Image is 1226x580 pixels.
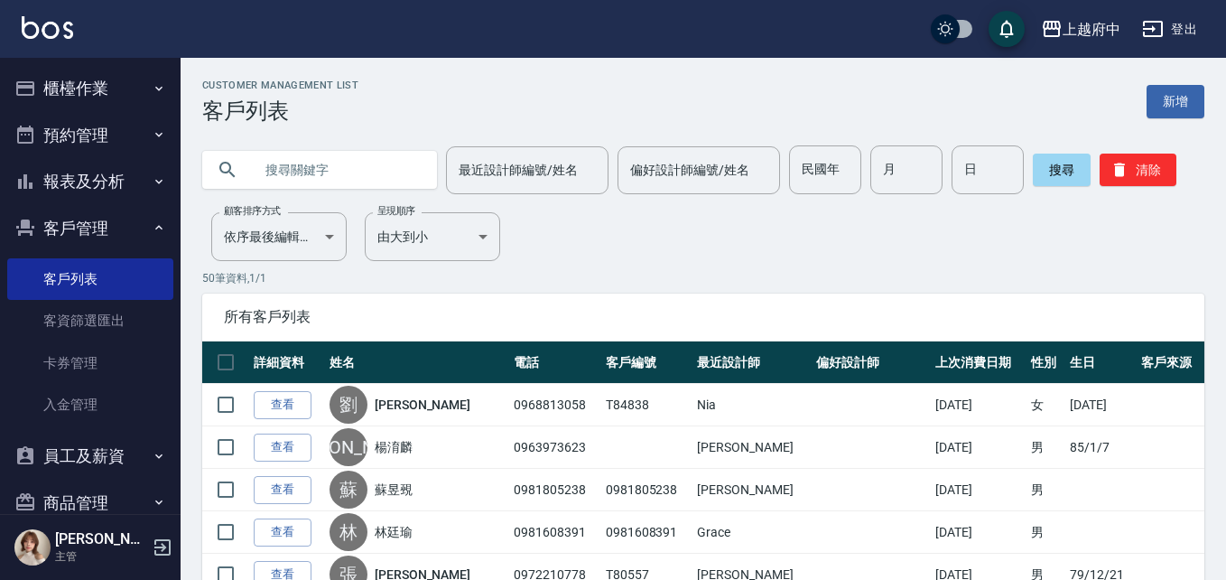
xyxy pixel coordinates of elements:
[7,112,173,159] button: 預約管理
[330,513,367,551] div: 林
[254,476,311,504] a: 查看
[330,386,367,424] div: 劉
[249,341,325,384] th: 詳細資料
[211,212,347,261] div: 依序最後編輯時間
[509,384,600,426] td: 0968813058
[22,16,73,39] img: Logo
[254,391,311,419] a: 查看
[692,384,812,426] td: Nia
[254,519,311,547] a: 查看
[989,11,1025,47] button: save
[202,80,358,91] h2: Customer Management List
[601,511,692,554] td: 0981608391
[7,433,173,480] button: 員工及薪資
[931,384,1026,426] td: [DATE]
[7,384,173,426] a: 入金管理
[1063,18,1120,41] div: 上越府中
[931,426,1026,469] td: [DATE]
[812,341,931,384] th: 偏好設計師
[1065,341,1137,384] th: 生日
[330,428,367,466] div: [PERSON_NAME]
[931,469,1026,511] td: [DATE]
[7,205,173,252] button: 客戶管理
[7,158,173,205] button: 報表及分析
[1026,426,1065,469] td: 男
[692,341,812,384] th: 最近設計師
[1026,341,1065,384] th: 性別
[202,270,1204,286] p: 50 筆資料, 1 / 1
[509,341,600,384] th: 電話
[931,511,1026,554] td: [DATE]
[1135,13,1204,46] button: 登出
[202,98,358,124] h3: 客戶列表
[601,341,692,384] th: 客戶編號
[7,342,173,384] a: 卡券管理
[325,341,509,384] th: 姓名
[1147,85,1204,118] a: 新增
[1026,511,1065,554] td: 男
[254,434,311,462] a: 查看
[330,471,367,509] div: 蘇
[1033,154,1091,186] button: 搜尋
[55,530,147,548] h5: [PERSON_NAME]
[692,511,812,554] td: Grace
[377,204,415,218] label: 呈現順序
[692,469,812,511] td: [PERSON_NAME]
[509,469,600,511] td: 0981805238
[365,212,500,261] div: 由大到小
[7,65,173,112] button: 櫃檯作業
[55,548,147,565] p: 主管
[375,438,413,456] a: 楊淯麟
[7,480,173,527] button: 商品管理
[7,300,173,341] a: 客資篩選匯出
[601,469,692,511] td: 0981805238
[14,529,51,566] img: Person
[931,341,1026,384] th: 上次消費日期
[1034,11,1128,48] button: 上越府中
[1065,426,1137,469] td: 85/1/7
[253,145,423,194] input: 搜尋關鍵字
[692,426,812,469] td: [PERSON_NAME]
[7,258,173,300] a: 客戶列表
[1026,384,1065,426] td: 女
[224,204,281,218] label: 顧客排序方式
[1100,154,1176,186] button: 清除
[375,523,413,541] a: 林廷瑜
[224,308,1183,326] span: 所有客戶列表
[1137,341,1204,384] th: 客戶來源
[601,384,692,426] td: T84838
[509,511,600,554] td: 0981608391
[1065,384,1137,426] td: [DATE]
[509,426,600,469] td: 0963973623
[1026,469,1065,511] td: 男
[375,396,470,414] a: [PERSON_NAME]
[375,481,413,499] a: 蘇昱覡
